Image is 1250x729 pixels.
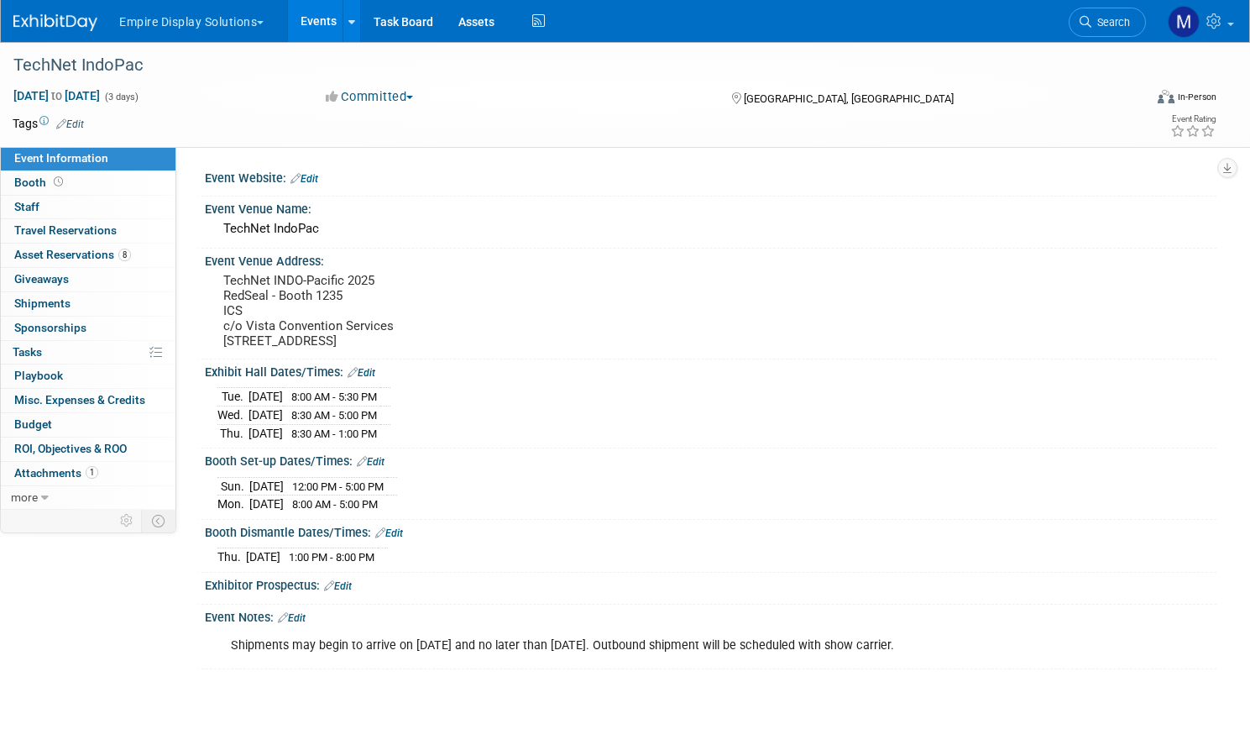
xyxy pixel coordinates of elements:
[14,393,145,406] span: Misc. Expenses & Credits
[217,388,248,406] td: Tue.
[1170,115,1216,123] div: Event Rating
[205,197,1216,218] div: Event Venue Name:
[217,548,246,566] td: Thu.
[14,296,71,310] span: Shipments
[320,88,420,106] button: Committed
[14,466,98,480] span: Attachments
[1,413,175,437] a: Budget
[1,462,175,485] a: Attachments1
[205,520,1216,542] div: Booth Dismantle Dates/Times:
[14,321,86,334] span: Sponsorships
[118,249,131,261] span: 8
[292,498,378,511] span: 8:00 AM - 5:00 PM
[86,466,98,479] span: 1
[205,359,1216,381] div: Exhibit Hall Dates/Times:
[357,456,384,468] a: Edit
[744,92,954,105] span: [GEOGRAPHIC_DATA], [GEOGRAPHIC_DATA]
[217,496,249,513] td: Mon.
[217,216,1204,242] div: TechNet IndoPac
[248,424,283,442] td: [DATE]
[1,196,175,219] a: Staff
[14,272,69,286] span: Giveaways
[292,480,384,493] span: 12:00 PM - 5:00 PM
[217,424,248,442] td: Thu.
[1,244,175,267] a: Asset Reservations8
[1,317,175,340] a: Sponsorships
[205,165,1216,187] div: Event Website:
[219,629,1022,663] div: Shipments may begin to arrive on [DATE] and no later than [DATE]. Outbound shipment will be sched...
[13,345,42,359] span: Tasks
[14,442,127,455] span: ROI, Objectives & ROO
[1177,91,1216,103] div: In-Person
[11,490,38,504] span: more
[14,248,131,261] span: Asset Reservations
[14,151,108,165] span: Event Information
[1,147,175,170] a: Event Information
[246,548,280,566] td: [DATE]
[50,176,66,188] span: Booth not reserved yet
[1158,90,1174,103] img: Format-Inperson.png
[249,477,284,496] td: [DATE]
[103,92,139,102] span: (3 days)
[291,427,377,440] span: 8:30 AM - 1:00 PM
[324,580,352,592] a: Edit
[291,391,377,403] span: 8:00 AM - 5:30 PM
[8,50,1114,81] div: TechNet IndoPac
[205,249,1216,270] div: Event Venue Address:
[14,417,52,431] span: Budget
[217,406,248,425] td: Wed.
[1,389,175,412] a: Misc. Expenses & Credits
[1,438,175,461] a: ROI, Objectives & ROO
[14,223,117,237] span: Travel Reservations
[14,369,63,382] span: Playbook
[248,388,283,406] td: [DATE]
[1168,6,1200,38] img: Matt h
[112,510,142,532] td: Personalize Event Tab Strip
[290,173,318,185] a: Edit
[49,89,65,102] span: to
[248,406,283,425] td: [DATE]
[375,527,403,539] a: Edit
[1,486,175,510] a: more
[1091,16,1130,29] span: Search
[289,551,374,564] span: 1:00 PM - 8:00 PM
[1037,87,1216,113] div: Event Format
[56,118,84,130] a: Edit
[14,200,39,213] span: Staff
[278,612,306,624] a: Edit
[13,88,101,103] span: [DATE] [DATE]
[217,477,249,496] td: Sun.
[223,273,608,349] pre: TechNet INDO-Pacific 2025 RedSeal - Booth 1235 ICS c/o Vista Convention Services [STREET_ADDRESS]
[1,171,175,195] a: Booth
[1,268,175,291] a: Giveaways
[205,573,1216,595] div: Exhibitor Prospectus:
[142,510,176,532] td: Toggle Event Tabs
[1,364,175,388] a: Playbook
[205,605,1216,627] div: Event Notes:
[1,292,175,316] a: Shipments
[348,367,375,379] a: Edit
[1,219,175,243] a: Travel Reservations
[205,448,1216,470] div: Booth Set-up Dates/Times:
[291,409,377,422] span: 8:30 AM - 5:00 PM
[14,176,66,189] span: Booth
[1,341,175,364] a: Tasks
[1069,8,1146,37] a: Search
[249,496,284,513] td: [DATE]
[13,115,84,132] td: Tags
[13,14,97,31] img: ExhibitDay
